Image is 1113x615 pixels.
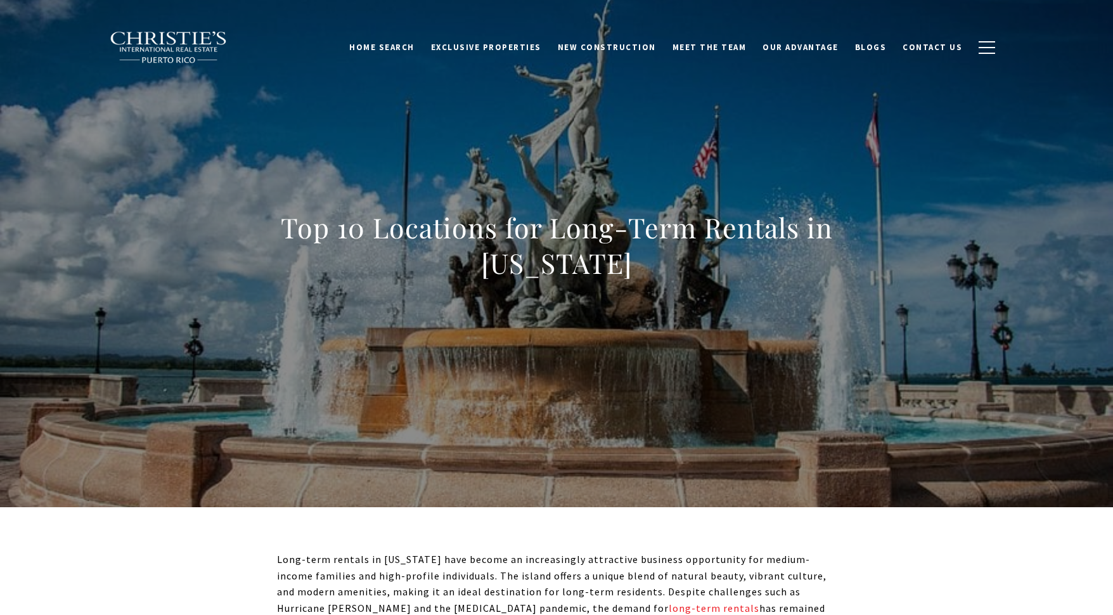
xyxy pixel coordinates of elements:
a: Our Advantage [754,35,847,59]
span: Contact Us [903,41,962,52]
span: New Construction [558,41,656,52]
a: Exclusive Properties [423,35,550,59]
a: Blogs [847,35,895,59]
a: Home Search [341,35,423,59]
a: Meet the Team [664,35,755,59]
img: Christie's International Real Estate black text logo [110,31,228,64]
span: Our Advantage [762,41,839,52]
span: Blogs [855,41,887,52]
a: New Construction [550,35,664,59]
h1: Top 10 Locations for Long-Term Rentals in [US_STATE] [277,210,836,281]
a: long-term rentals [669,602,759,614]
span: Exclusive Properties [431,41,541,52]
